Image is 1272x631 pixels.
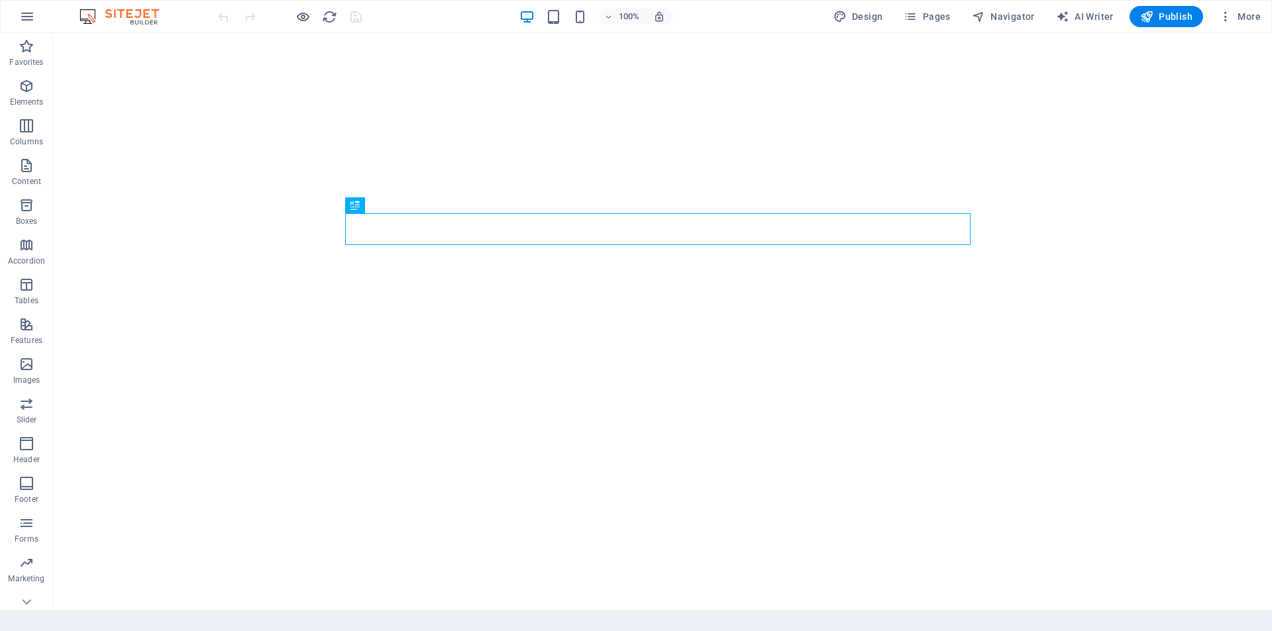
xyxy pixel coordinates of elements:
button: Click here to leave preview mode and continue editing [295,9,311,24]
p: Marketing [8,573,44,584]
h6: 100% [619,9,640,24]
img: Editor Logo [76,9,176,24]
button: Publish [1130,6,1203,27]
p: Boxes [16,216,38,226]
button: Design [828,6,888,27]
p: Accordion [8,256,45,266]
button: reload [321,9,337,24]
p: Slider [17,414,37,425]
p: Features [11,335,42,346]
button: 100% [599,9,646,24]
p: Header [13,454,40,465]
i: Reload page [322,9,337,24]
button: AI Writer [1051,6,1119,27]
span: Design [833,10,883,23]
p: Columns [10,136,43,147]
p: Images [13,375,40,385]
div: Design (Ctrl+Alt+Y) [828,6,888,27]
span: More [1219,10,1261,23]
span: AI Writer [1056,10,1114,23]
p: Content [12,176,41,187]
button: Pages [898,6,955,27]
p: Elements [10,97,44,107]
p: Favorites [9,57,43,68]
p: Forms [15,534,38,544]
span: Publish [1140,10,1192,23]
p: Tables [15,295,38,306]
i: On resize automatically adjust zoom level to fit chosen device. [653,11,665,23]
span: Pages [904,10,950,23]
button: More [1214,6,1266,27]
span: Navigator [972,10,1035,23]
p: Footer [15,494,38,505]
button: Navigator [967,6,1040,27]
